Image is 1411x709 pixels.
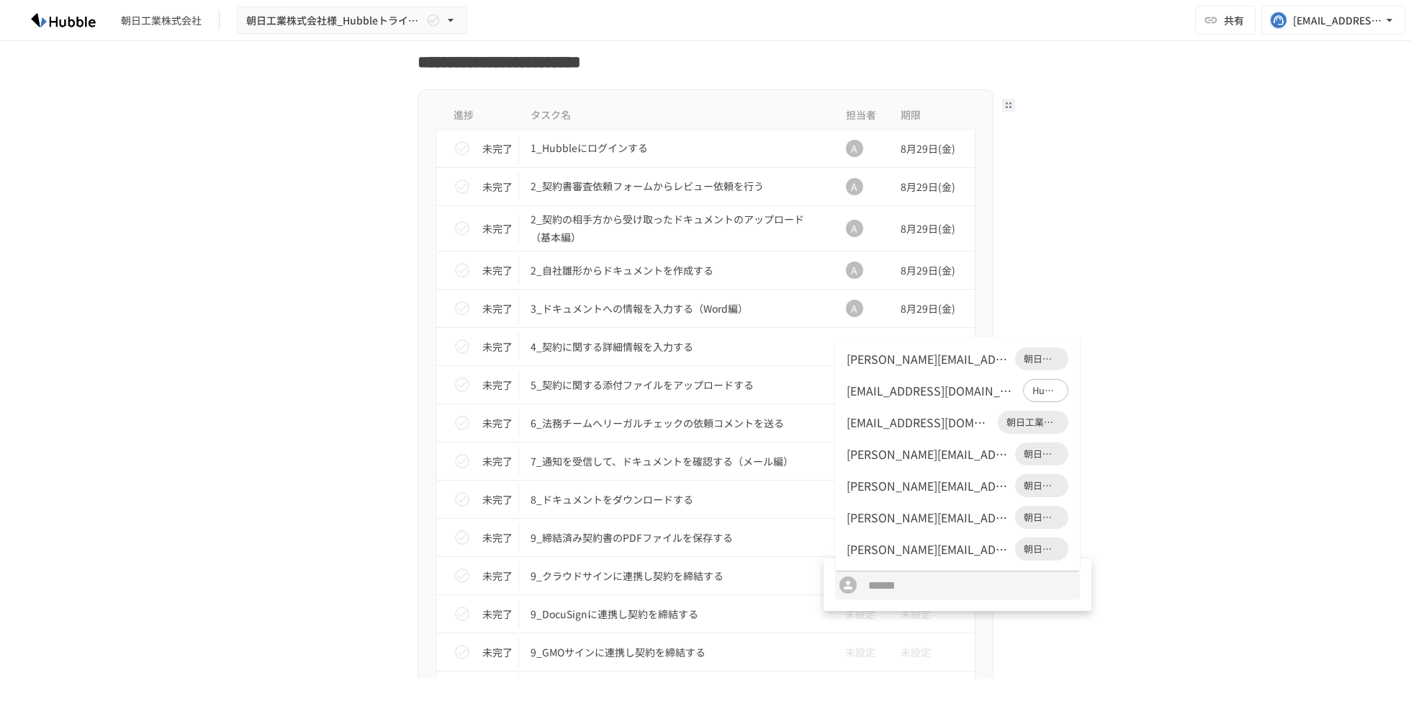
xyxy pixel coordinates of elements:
span: 朝日工業株式会社 [1015,478,1068,493]
div: [PERSON_NAME][EMAIL_ADDRESS][DOMAIN_NAME] [847,540,1009,558]
span: 朝日工業株式会社 [1015,352,1068,366]
div: [PERSON_NAME][EMAIL_ADDRESS][DOMAIN_NAME] [847,509,1009,526]
span: 朝日工業株式会社 [1015,510,1068,525]
div: [PERSON_NAME][EMAIL_ADDRESS][DOMAIN_NAME] [847,477,1009,494]
div: [EMAIL_ADDRESS][DOMAIN_NAME] [847,414,992,431]
span: 朝日工業株式会社 [1015,447,1068,461]
span: 朝日工業株式会社 [998,415,1068,429]
div: [PERSON_NAME][EMAIL_ADDRESS][DOMAIN_NAME] [847,350,1009,367]
span: Hubble [1024,383,1068,398]
span: 朝日工業株式会社 [1015,542,1068,556]
div: [EMAIL_ADDRESS][DOMAIN_NAME] [847,382,1017,399]
div: [PERSON_NAME][EMAIL_ADDRESS][DOMAIN_NAME] [847,445,1009,463]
